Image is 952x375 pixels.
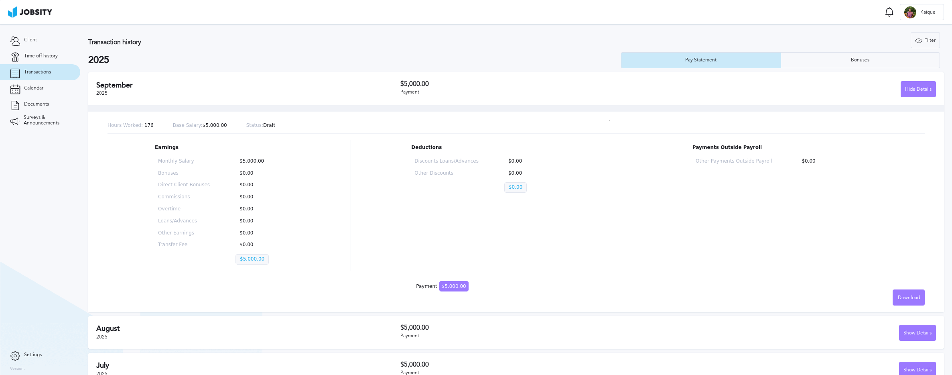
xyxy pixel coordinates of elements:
span: Time off history [24,53,58,59]
button: Pay Statement [621,52,780,68]
div: Pay Statement [681,57,721,63]
span: Kaique [916,10,940,15]
p: $0.00 [235,194,287,200]
h2: August [96,324,400,333]
span: Client [24,37,37,43]
p: Discounts Loans/Advances [414,159,479,164]
p: 176 [108,123,154,128]
p: $0.00 [798,159,874,164]
button: Bonuses [781,52,940,68]
p: $0.00 [504,171,568,176]
span: Documents [24,102,49,107]
h3: $5,000.00 [400,80,668,88]
p: Loans/Advances [158,218,210,224]
button: Filter [911,32,940,48]
p: Bonuses [158,171,210,176]
button: Download [893,289,925,306]
p: Deductions [411,145,571,151]
p: Other Discounts [414,171,479,176]
label: Version: [10,367,25,371]
div: K [904,6,916,18]
p: Monthly Salary [158,159,210,164]
button: Show Details [899,325,936,341]
h2: July [96,361,400,370]
p: $0.00 [235,218,287,224]
span: 2025 [96,334,108,340]
p: $5,000.00 [173,123,227,128]
p: $0.00 [235,242,287,248]
button: Hide Details [901,81,936,97]
h2: 2025 [88,55,621,66]
p: Earnings [155,145,290,151]
div: Payment [400,333,668,339]
span: Download [898,295,920,301]
span: Settings [24,352,42,358]
span: 2025 [96,90,108,96]
p: Direct Client Bonuses [158,182,210,188]
img: ab4bad089aa723f57921c736e9817d99.png [8,6,52,18]
h2: September [96,81,400,90]
p: Other Payments Outside Payroll [696,159,772,164]
p: $5,000.00 [235,254,269,265]
h3: Transaction history [88,39,555,46]
h3: $5,000.00 [400,361,668,368]
span: Status: [246,122,263,128]
p: $5,000.00 [235,159,287,164]
p: $0.00 [504,182,527,193]
h3: $5,000.00 [400,324,668,331]
p: $0.00 [504,159,568,164]
span: Surveys & Announcements [24,115,70,126]
p: Commissions [158,194,210,200]
p: Draft [246,123,276,128]
p: Overtime [158,206,210,212]
div: Payment [416,284,468,289]
p: $0.00 [235,206,287,212]
p: Payments Outside Payroll [692,145,877,151]
p: $0.00 [235,182,287,188]
p: Transfer Fee [158,242,210,248]
span: Calendar [24,86,43,91]
div: Filter [911,33,940,49]
span: Base Salary: [173,122,203,128]
span: $5,000.00 [439,281,469,291]
p: $0.00 [235,230,287,236]
span: Hours Worked: [108,122,143,128]
p: Other Earnings [158,230,210,236]
div: Bonuses [847,57,873,63]
button: KKaique [900,4,944,20]
p: $0.00 [235,171,287,176]
span: Transactions [24,69,51,75]
div: Payment [400,90,668,95]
